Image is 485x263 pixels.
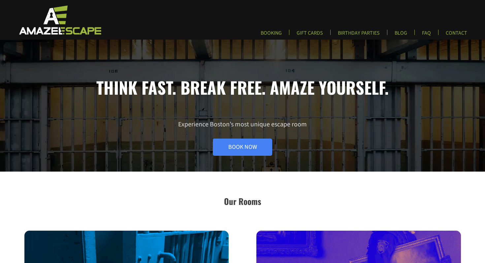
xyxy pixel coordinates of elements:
img: Escape Room Game in Boston Area [11,5,108,35]
a: BOOKING [255,30,287,41]
a: BLOG [389,30,412,41]
a: CONTACT [440,30,472,41]
a: Book Now [213,139,272,156]
a: BIRTHDAY PARTIES [333,30,385,41]
a: FAQ [417,30,436,41]
p: Experience Boston’s most unique escape room [24,120,461,156]
a: GIFT CARDS [291,30,328,41]
h1: Think fast. Break free. Amaze yourself. [24,77,461,97]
